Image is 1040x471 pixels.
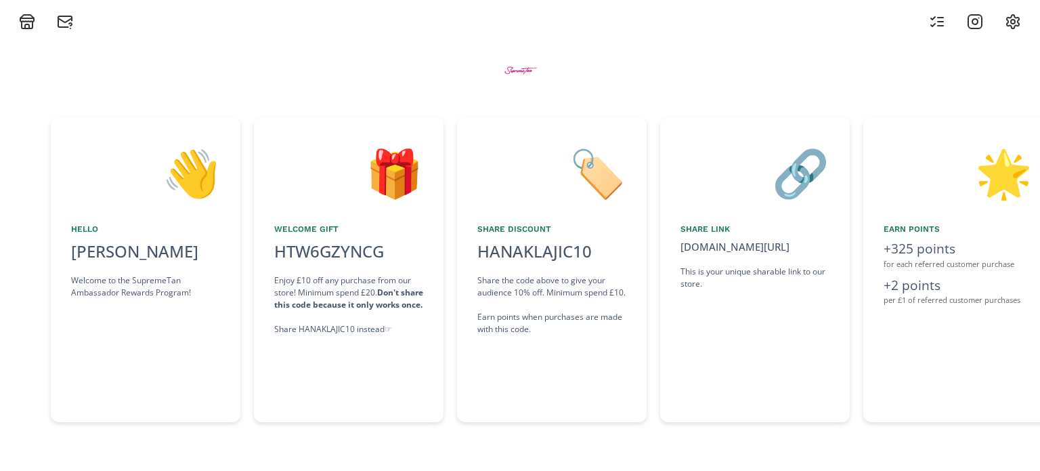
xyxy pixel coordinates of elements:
[680,223,829,235] div: Share Link
[274,287,423,310] strong: Don't share this code because it only works once.
[274,223,423,235] div: Welcome Gift
[274,138,423,207] div: 🎁
[680,266,829,290] div: This is your unique sharable link to our store.
[884,276,1033,295] div: +2 points
[71,239,220,264] div: [PERSON_NAME]
[71,223,220,235] div: Hello
[71,138,220,207] div: 👋
[884,295,1033,306] div: per £1 of referred customer purchases
[71,274,220,299] div: Welcome to the SupremeTan Ambassador Rewards Program!
[274,274,423,335] div: Enjoy £10 off any purchase from our store! Minimum spend £20. Share HANAKLAJIC10 instead ☞
[884,259,1033,270] div: for each referred customer purchase
[477,274,626,335] div: Share the code above to give your audience 10% off. Minimum spend £10. Earn points when purchases...
[477,239,592,264] div: HANAKLAJIC10
[266,239,392,264] div: HTW6GZYNCG
[495,45,546,96] img: BtZWWMaMEGZe
[680,138,829,207] div: 🔗
[884,223,1033,235] div: Earn points
[884,138,1033,207] div: 🌟
[884,239,1033,259] div: +325 points
[477,223,626,235] div: Share Discount
[477,138,626,207] div: 🏷️
[680,239,829,255] div: [DOMAIN_NAME][URL]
